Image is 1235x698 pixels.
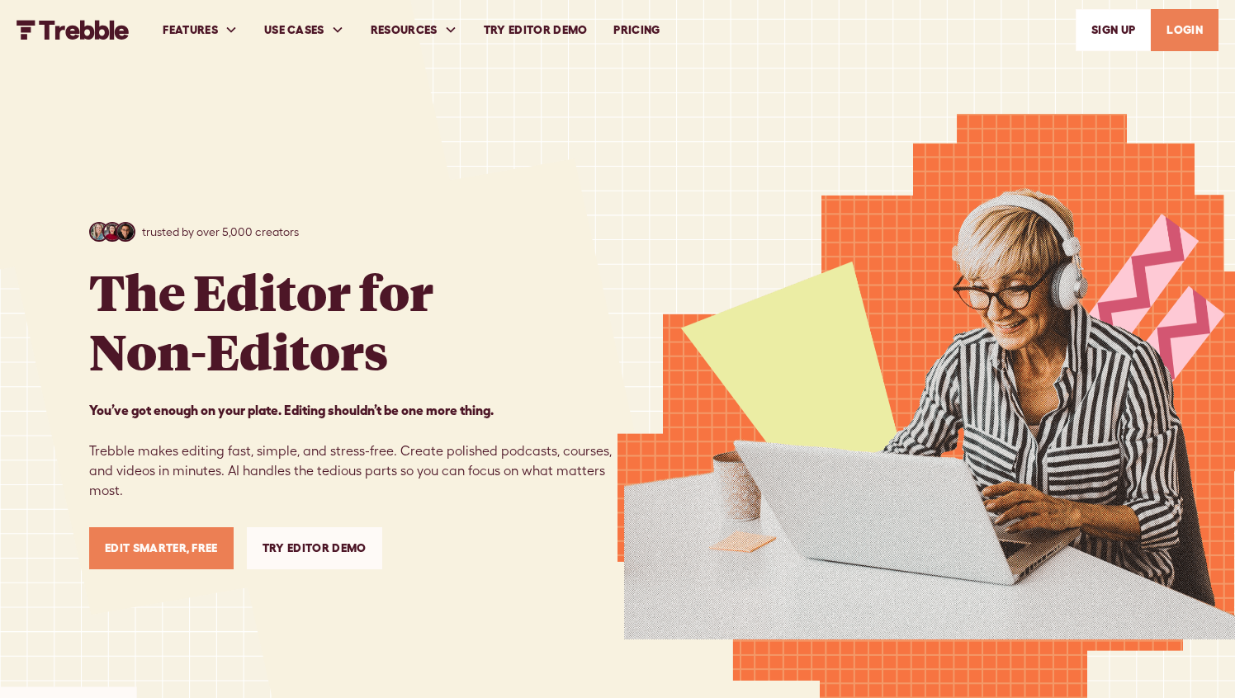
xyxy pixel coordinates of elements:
div: FEATURES [149,2,251,59]
div: RESOURCES [357,2,471,59]
a: home [17,20,130,40]
h1: The Editor for Non-Editors [89,262,433,380]
a: SIGn UP [1076,9,1151,51]
div: FEATURES [163,21,218,39]
div: USE CASES [264,21,324,39]
strong: You’ve got enough on your plate. Editing shouldn’t be one more thing. ‍ [89,403,494,417]
a: LOGIN [1151,9,1218,51]
a: Try Editor Demo [471,2,601,59]
img: Trebble FM Logo [17,20,130,40]
div: RESOURCES [371,21,438,39]
a: PRICING [600,2,673,59]
a: Try Editor Demo [247,527,382,569]
p: Trebble makes editing fast, simple, and stress-free. Create polished podcasts, courses, and video... [89,400,617,501]
a: Edit Smarter, Free [89,527,234,569]
div: USE CASES [251,2,357,59]
p: trusted by over 5,000 creators [142,224,299,241]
